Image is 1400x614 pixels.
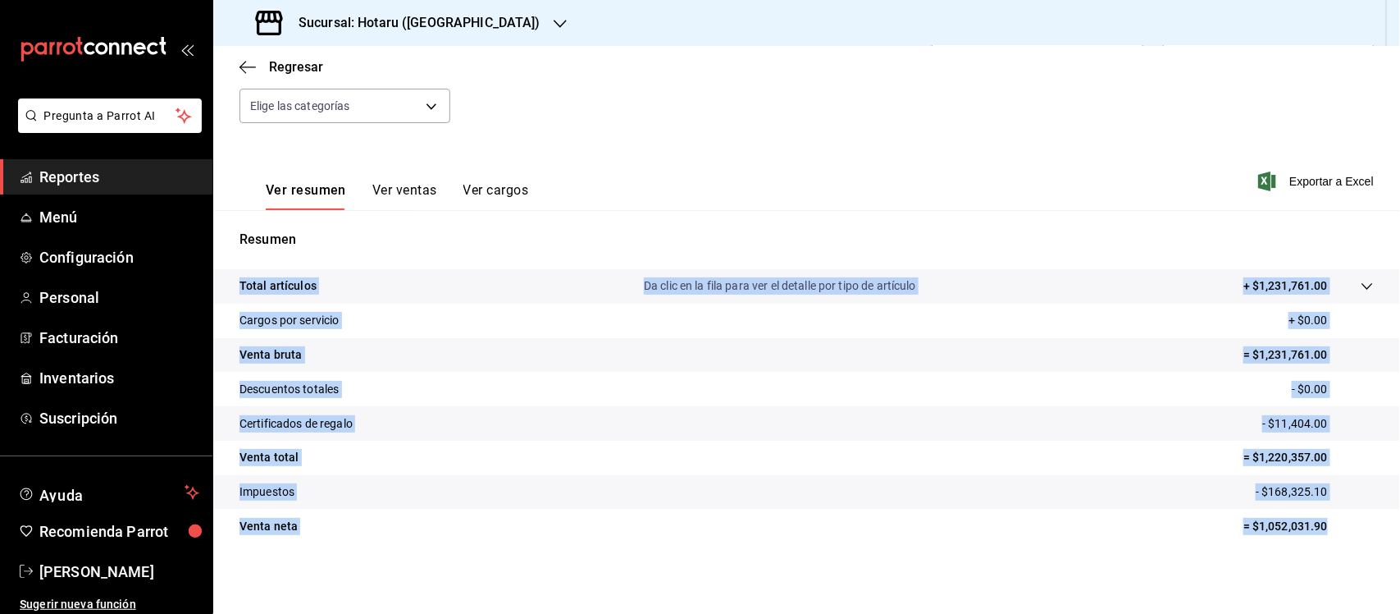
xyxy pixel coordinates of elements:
[239,518,298,535] p: Venta neta
[39,246,199,268] span: Configuración
[269,59,323,75] span: Regresar
[1262,415,1374,433] p: - $11,404.00
[285,13,540,33] h3: Sucursal: Hotaru ([GEOGRAPHIC_DATA])
[39,483,178,502] span: Ayuda
[39,520,199,543] span: Recomienda Parrot
[18,99,202,133] button: Pregunta a Parrot AI
[39,166,199,188] span: Reportes
[463,182,529,210] button: Ver cargos
[1256,483,1374,501] p: - $168,325.10
[644,277,916,295] p: Da clic en la fila para ver el detalle por tipo de artículo
[239,415,353,433] p: Certificados de regalo
[44,108,176,125] span: Pregunta a Parrot AI
[39,286,199,309] span: Personal
[239,277,317,295] p: Total artículos
[20,596,199,613] span: Sugerir nueva función
[39,561,199,583] span: [PERSON_NAME]
[39,206,199,228] span: Menú
[180,43,194,56] button: open_drawer_menu
[239,381,339,398] p: Descuentos totales
[1243,518,1374,535] p: = $1,052,031.90
[1243,449,1374,466] p: = $1,220,357.00
[39,327,199,349] span: Facturación
[239,449,299,466] p: Venta total
[250,98,350,114] span: Elige las categorías
[1292,381,1374,398] p: - $0.00
[39,367,199,389] span: Inventarios
[1243,277,1328,295] p: + $1,231,761.00
[239,59,323,75] button: Regresar
[239,312,340,329] p: Cargos por servicio
[1261,172,1374,191] button: Exportar a Excel
[39,407,199,429] span: Suscripción
[266,182,528,210] div: navigation tabs
[1288,312,1374,329] p: + $0.00
[239,346,302,364] p: Venta bruta
[266,182,346,210] button: Ver resumen
[372,182,437,210] button: Ver ventas
[239,483,294,501] p: Impuestos
[11,119,202,136] a: Pregunta a Parrot AI
[1243,346,1374,364] p: = $1,231,761.00
[239,230,1374,250] p: Resumen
